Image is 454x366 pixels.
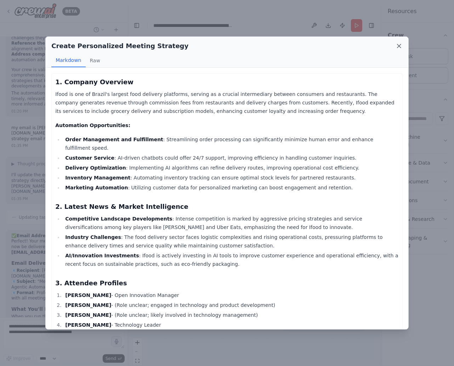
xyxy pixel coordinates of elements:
[65,292,111,298] strong: [PERSON_NAME]
[63,135,399,152] li: : Streamlining order processing can significantly minimize human error and enhance fulfillment sp...
[55,77,399,87] h3: 1. Company Overview
[63,215,399,231] li: : Intense competition is marked by aggressive pricing strategies and service diversifications amo...
[65,165,126,171] strong: Delivery Optimization
[55,278,399,288] h3: 3. Attendee Profiles
[65,234,121,240] strong: Industry Challenges
[65,322,111,328] strong: [PERSON_NAME]
[55,122,130,128] strong: Automation Opportunities:
[65,175,130,181] strong: Inventory Management
[63,154,399,162] li: : AI-driven chatbots could offer 24/7 support, improving efficiency in handling customer inquiries.
[63,233,399,250] li: : The food delivery sector faces logistic complexities and rising operational costs, pressuring p...
[65,312,111,318] strong: [PERSON_NAME]
[63,321,399,329] li: - Technology Leader
[63,301,399,309] li: - (Role unclear; engaged in technology and product development)
[65,216,172,222] strong: Competitive Landscape Developments
[63,311,399,319] li: - (Role unclear; likely involved in technology management)
[51,41,188,51] h2: Create Personalized Meeting Strategy
[63,251,399,268] li: : Ifood is actively investing in AI tools to improve customer experience and operational efficien...
[65,155,114,161] strong: Customer Service
[55,90,399,115] p: Ifood is one of Brazil's largest food delivery platforms, serving as a crucial intermediary betwe...
[63,173,399,182] li: : Automating inventory tracking can ensure optimal stock levels for partnered restaurants.
[63,183,399,192] li: : Utilizing customer data for personalized marketing can boost engagement and retention.
[65,185,128,190] strong: Marketing Automation
[65,137,163,142] strong: Order Management and Fulfillment
[65,302,111,308] strong: [PERSON_NAME]
[65,253,139,258] strong: AI/Innovation Investments
[86,54,104,67] button: Raw
[63,291,399,299] li: - Open Innovation Manager
[55,202,399,212] h3: 2. Latest News & Market Intelligence
[51,54,85,67] button: Markdown
[63,164,399,172] li: : Implementing AI algorithms can refine delivery routes, improving operational cost efficiency.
